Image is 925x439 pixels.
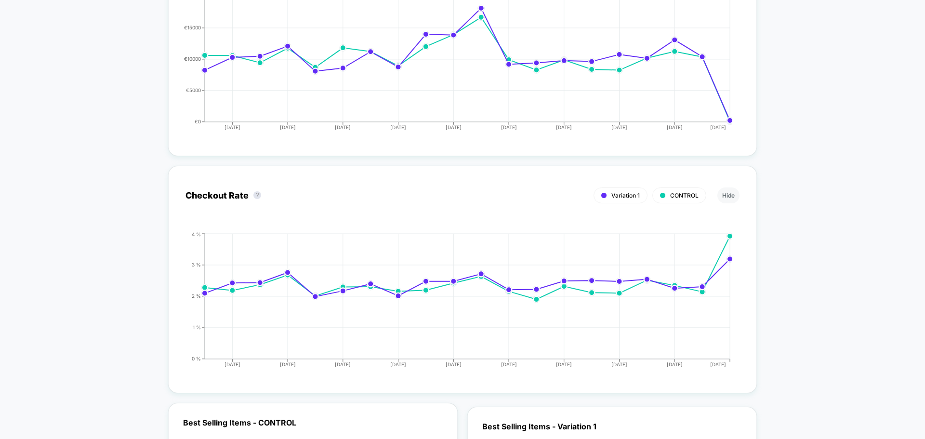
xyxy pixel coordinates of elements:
[611,124,627,130] tspan: [DATE]
[184,56,201,62] tspan: €10000
[184,25,201,31] tspan: €15000
[711,124,727,130] tspan: [DATE]
[192,356,201,362] tspan: 0 %
[390,361,406,367] tspan: [DATE]
[335,361,351,367] tspan: [DATE]
[253,191,261,199] button: ?
[279,124,295,130] tspan: [DATE]
[611,361,627,367] tspan: [DATE]
[192,231,201,237] tspan: 4 %
[224,361,240,367] tspan: [DATE]
[390,124,406,130] tspan: [DATE]
[501,124,517,130] tspan: [DATE]
[711,361,727,367] tspan: [DATE]
[186,88,201,93] tspan: €5000
[501,361,517,367] tspan: [DATE]
[556,361,572,367] tspan: [DATE]
[611,192,640,199] span: Variation 1
[192,293,201,299] tspan: 2 %
[667,361,683,367] tspan: [DATE]
[670,192,699,199] span: CONTROL
[195,119,201,125] tspan: €0
[176,231,730,376] div: CHECKOUT_RATE
[224,124,240,130] tspan: [DATE]
[667,124,683,130] tspan: [DATE]
[279,361,295,367] tspan: [DATE]
[335,124,351,130] tspan: [DATE]
[192,262,201,268] tspan: 3 %
[446,361,462,367] tspan: [DATE]
[193,325,201,331] tspan: 1 %
[446,124,462,130] tspan: [DATE]
[717,187,740,203] button: Hide
[556,124,572,130] tspan: [DATE]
